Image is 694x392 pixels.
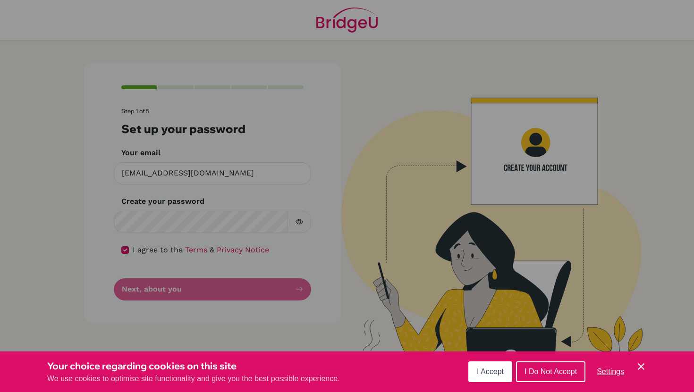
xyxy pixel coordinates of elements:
span: I Accept [477,367,504,375]
p: We use cookies to optimise site functionality and give you the best possible experience. [47,373,340,384]
button: Settings [589,362,632,381]
button: I Accept [468,361,512,382]
h3: Your choice regarding cookies on this site [47,359,340,373]
span: I Do Not Accept [525,367,577,375]
button: I Do Not Accept [516,361,585,382]
button: Save and close [635,361,647,372]
span: Settings [597,367,624,375]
